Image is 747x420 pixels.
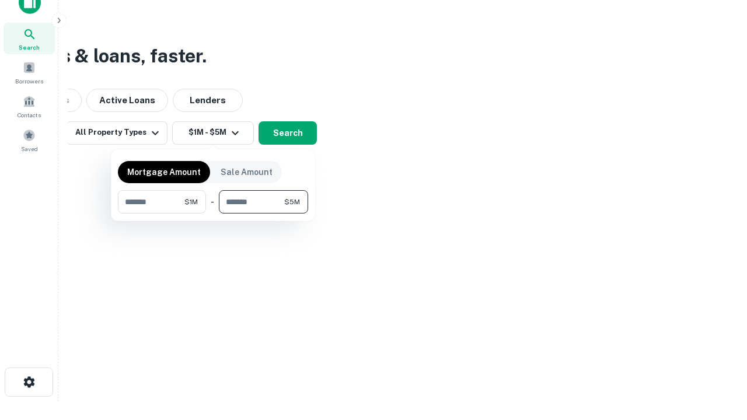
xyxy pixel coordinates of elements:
[127,166,201,178] p: Mortgage Amount
[689,327,747,383] iframe: Chat Widget
[284,197,300,207] span: $5M
[211,190,214,213] div: -
[184,197,198,207] span: $1M
[221,166,273,178] p: Sale Amount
